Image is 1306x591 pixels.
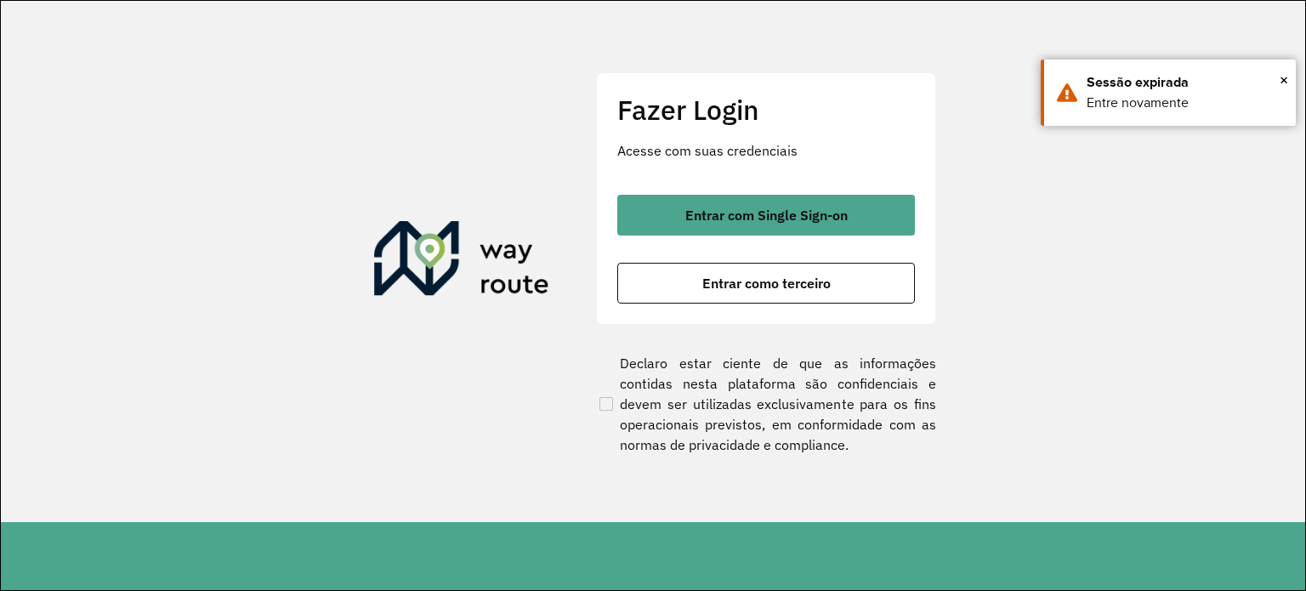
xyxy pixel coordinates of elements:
span: Entrar como terceiro [702,276,831,290]
div: Sessão expirada [1087,72,1283,93]
button: button [617,263,915,304]
button: Close [1280,67,1288,93]
img: Roteirizador AmbevTech [374,221,549,303]
div: Entre novamente [1087,93,1283,113]
label: Declaro estar ciente de que as informações contidas nesta plataforma são confidenciais e devem se... [596,353,936,455]
button: button [617,195,915,236]
span: × [1280,67,1288,93]
h2: Fazer Login [617,94,915,126]
p: Acesse com suas credenciais [617,140,915,161]
span: Entrar com Single Sign-on [685,208,848,222]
